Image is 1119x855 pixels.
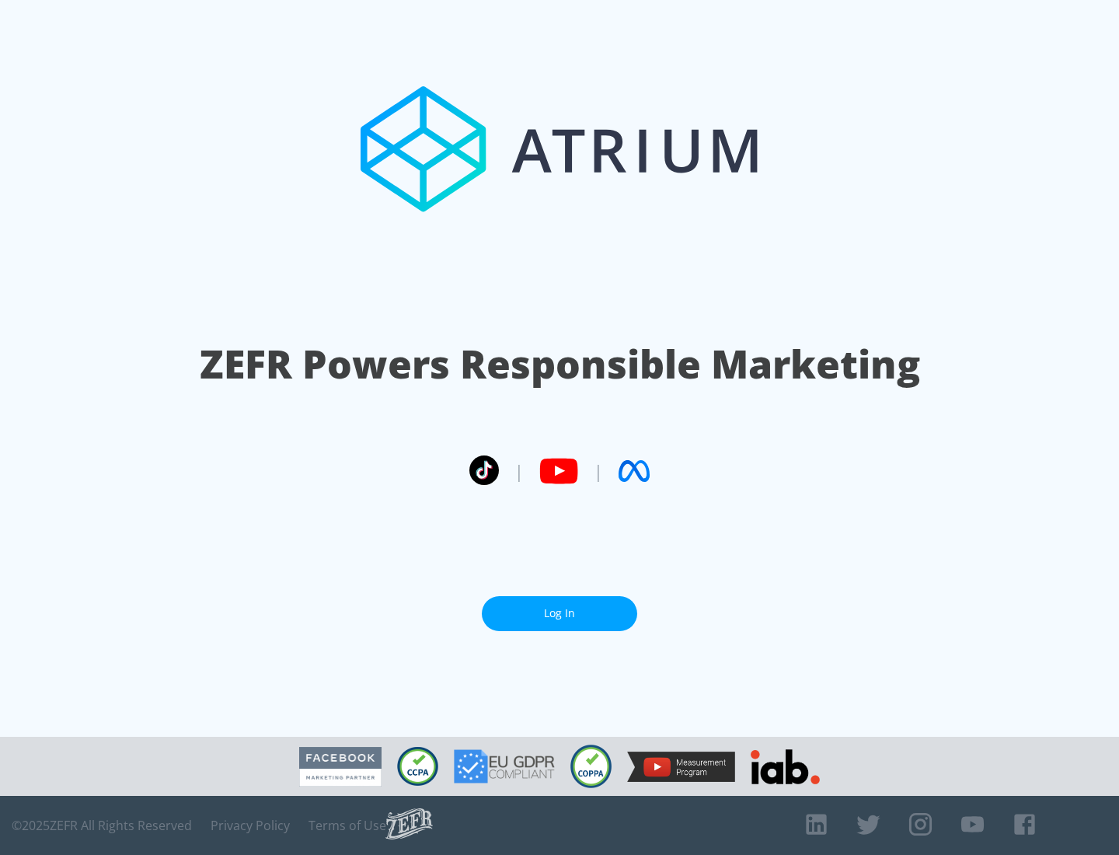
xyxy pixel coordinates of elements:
a: Terms of Use [309,818,386,833]
a: Privacy Policy [211,818,290,833]
img: Facebook Marketing Partner [299,747,382,787]
img: COPPA Compliant [570,745,612,788]
h1: ZEFR Powers Responsible Marketing [200,337,920,391]
span: | [514,459,524,483]
span: © 2025 ZEFR All Rights Reserved [12,818,192,833]
img: CCPA Compliant [397,747,438,786]
a: Log In [482,596,637,631]
img: IAB [751,749,820,784]
span: | [594,459,603,483]
img: GDPR Compliant [454,749,555,783]
img: YouTube Measurement Program [627,752,735,782]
